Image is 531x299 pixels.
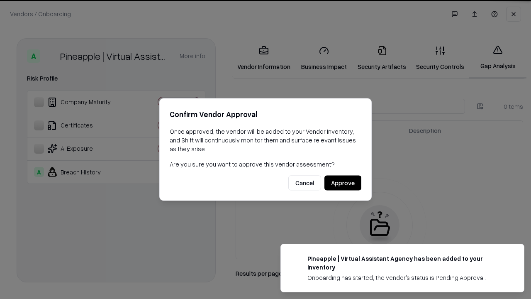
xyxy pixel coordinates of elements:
img: trypineapple.com [291,254,301,264]
button: Cancel [288,176,321,191]
div: Pineapple | Virtual Assistant Agency has been added to your inventory [307,254,504,272]
div: Onboarding has started, the vendor's status is Pending Approval. [307,273,504,282]
h2: Confirm Vendor Approval [170,108,361,120]
button: Approve [324,176,361,191]
p: Once approved, the vendor will be added to your Vendor Inventory, and Shift will continuously mon... [170,127,361,153]
p: Are you sure you want to approve this vendor assessment? [170,160,361,169]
